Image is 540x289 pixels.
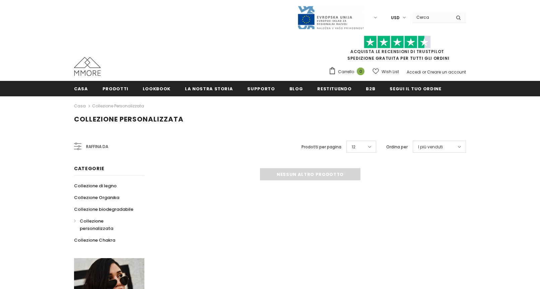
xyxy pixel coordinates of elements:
[185,81,233,96] a: La nostra storia
[74,183,117,189] span: Collezione di legno
[297,5,364,30] img: Javni Razpis
[317,81,351,96] a: Restituendo
[329,39,466,61] span: SPEDIZIONE GRATUITA PER TUTTI GLI ORDINI
[74,180,117,192] a: Collezione di legno
[390,81,441,96] a: Segui il tuo ordine
[422,69,426,75] span: or
[103,86,128,92] span: Prodotti
[74,194,119,201] span: Collezione Organika
[338,68,354,75] span: Carrello
[74,81,88,96] a: Casa
[329,67,368,77] a: Carrello 0
[297,14,364,20] a: Javni Razpis
[74,86,88,92] span: Casa
[289,81,303,96] a: Blog
[317,86,351,92] span: Restituendo
[74,215,137,234] a: Collezione personalizzata
[74,165,104,172] span: Categorie
[407,69,421,75] a: Accedi
[74,114,184,124] span: Collezione personalizzata
[373,66,399,78] a: Wish List
[247,86,275,92] span: supporto
[247,81,275,96] a: supporto
[357,67,364,75] span: 0
[301,144,341,150] label: Prodotti per pagina
[74,57,101,76] img: Casi MMORE
[386,144,408,150] label: Ordina per
[103,81,128,96] a: Prodotti
[185,86,233,92] span: La nostra storia
[74,192,119,203] a: Collezione Organika
[350,49,444,54] a: Acquista le recensioni di TrustPilot
[390,86,441,92] span: Segui il tuo ordine
[382,68,399,75] span: Wish List
[74,237,115,243] span: Collezione Chakra
[143,81,171,96] a: Lookbook
[418,144,443,150] span: I più venduti
[86,143,108,150] span: Raffina da
[289,86,303,92] span: Blog
[143,86,171,92] span: Lookbook
[427,69,466,75] a: Creare un account
[352,144,355,150] span: 12
[412,12,451,22] input: Search Site
[80,218,113,232] span: Collezione personalizzata
[74,234,115,246] a: Collezione Chakra
[364,36,431,49] img: Fidati di Pilot Stars
[74,203,133,215] a: Collezione biodegradabile
[366,81,375,96] a: B2B
[92,103,144,109] a: Collezione personalizzata
[391,14,400,21] span: USD
[366,86,375,92] span: B2B
[74,206,133,212] span: Collezione biodegradabile
[74,102,86,110] a: Casa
